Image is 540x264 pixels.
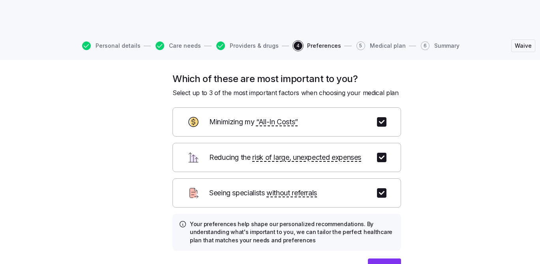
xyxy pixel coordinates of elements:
span: Care needs [169,43,201,49]
a: 4Preferences [292,41,341,50]
span: Select up to 3 of the most important factors when choosing your medical plan [172,88,399,98]
span: 5 [356,41,365,50]
span: without referrals [266,187,317,199]
h1: Which of these are most important to you? [172,73,401,85]
a: Providers & drugs [215,41,279,50]
a: Care needs [154,41,201,50]
span: Seeing specialists [209,187,317,199]
button: Personal details [82,41,141,50]
span: “All-In Costs” [256,116,298,128]
span: risk of large, unexpected expenses [252,152,361,163]
span: Personal details [96,43,141,49]
button: Waive [511,39,535,52]
span: Providers & drugs [230,43,279,49]
span: Minimizing my [209,116,298,128]
span: 6 [421,41,429,50]
span: Waive [515,42,532,50]
span: Summary [434,43,459,49]
button: 4Preferences [294,41,341,50]
h4: Your preferences help shape our personalized recommendations. By understanding what's important t... [190,220,395,244]
button: 6Summary [421,41,459,50]
button: Care needs [156,41,201,50]
span: Reducing the [209,152,361,163]
span: Preferences [307,43,341,49]
span: 4 [294,41,302,50]
button: 5Medical plan [356,41,406,50]
a: Personal details [81,41,141,50]
button: Providers & drugs [216,41,279,50]
span: Medical plan [370,43,406,49]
